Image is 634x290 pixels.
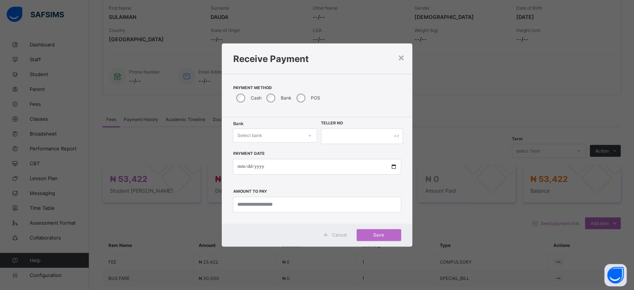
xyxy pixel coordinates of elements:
[233,189,267,194] label: Amount to pay
[233,53,401,64] h1: Receive Payment
[233,121,243,126] span: Bank
[233,85,401,90] span: Payment Method
[311,95,320,101] label: POS
[280,95,291,101] label: Bank
[604,264,627,286] button: Open asap
[332,232,347,238] span: Cancel
[321,121,343,126] label: Teller No
[362,232,396,238] span: Save
[250,95,261,101] label: Cash
[233,151,264,156] label: Payment Date
[398,51,405,63] div: ×
[237,128,262,143] div: Select bank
